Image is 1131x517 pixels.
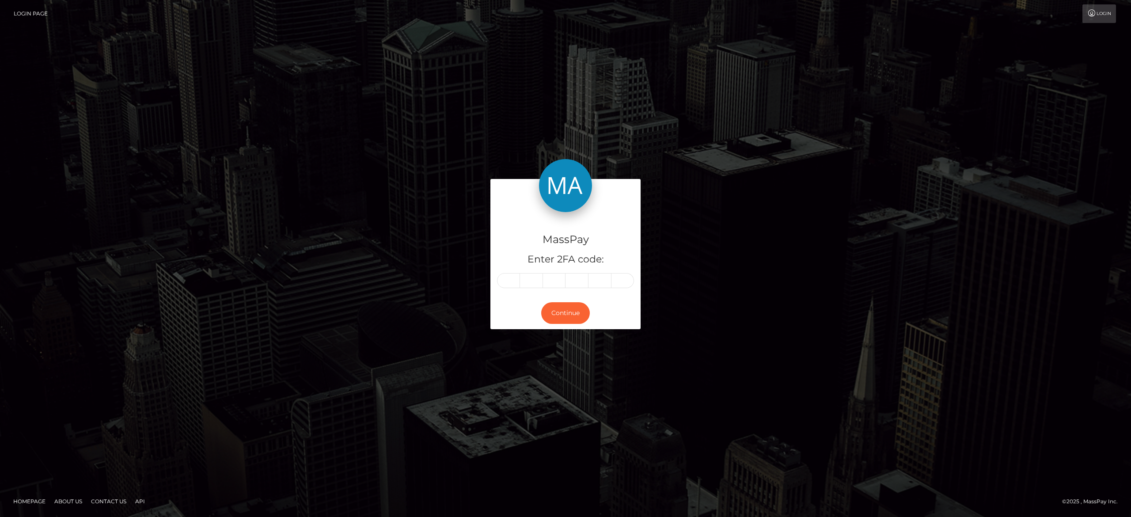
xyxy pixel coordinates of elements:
a: About Us [51,494,86,508]
a: API [132,494,148,508]
h5: Enter 2FA code: [497,253,634,266]
button: Continue [541,302,590,324]
a: Contact Us [87,494,130,508]
img: MassPay [539,159,592,212]
a: Login [1082,4,1116,23]
h4: MassPay [497,232,634,247]
a: Homepage [10,494,49,508]
div: © 2025 , MassPay Inc. [1062,497,1124,506]
a: Login Page [14,4,48,23]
